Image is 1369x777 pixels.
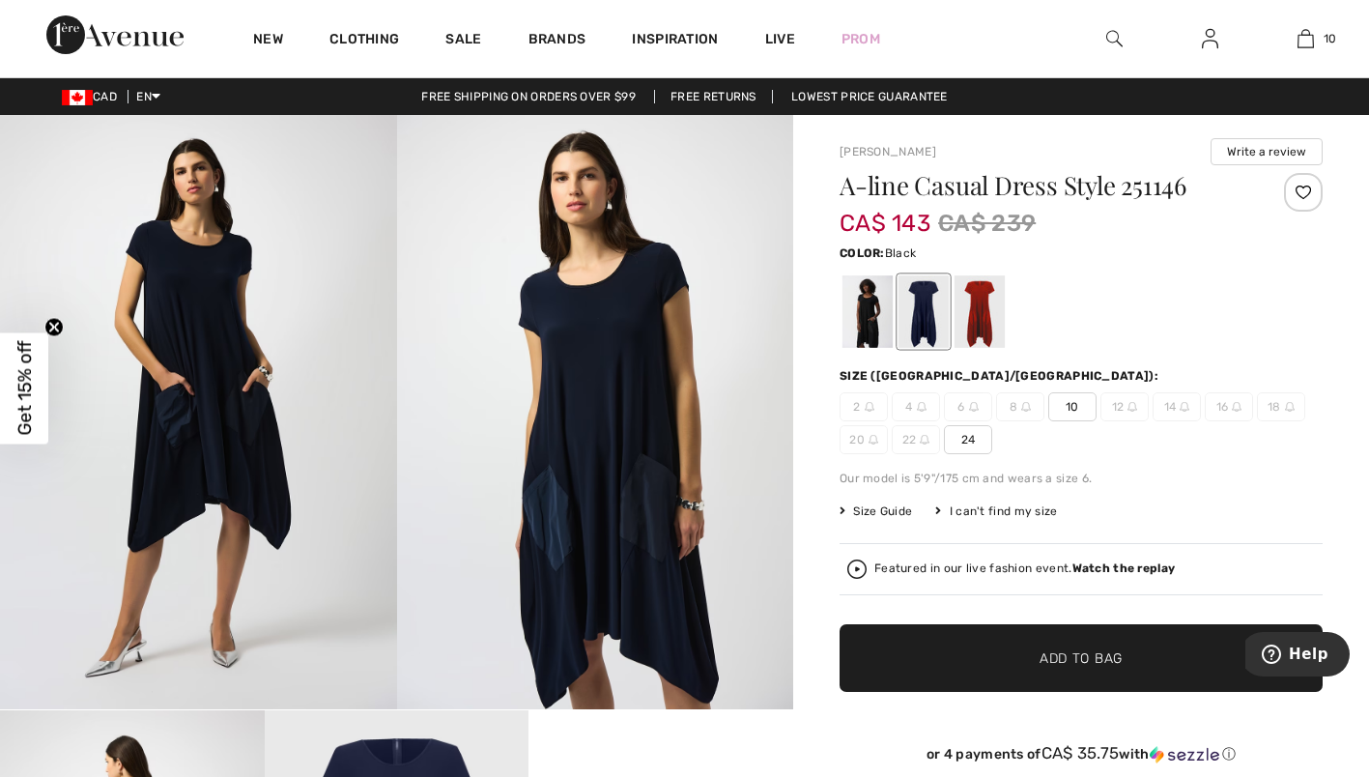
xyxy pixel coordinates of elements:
[62,90,93,105] img: Canadian Dollar
[869,435,878,445] img: ring-m.svg
[1100,392,1149,421] span: 12
[253,31,283,51] a: New
[1106,27,1123,50] img: search the website
[892,392,940,421] span: 4
[1232,402,1241,412] img: ring-m.svg
[1040,648,1123,669] span: Add to Bag
[840,190,930,237] span: CA$ 143
[938,206,1036,241] span: CA$ 239
[44,318,64,337] button: Close teaser
[1041,743,1120,763] span: CA$ 35.75
[898,275,949,348] div: Midnight Blue
[841,29,880,49] a: Prom
[840,470,1323,487] div: Our model is 5'9"/175 cm and wears a size 6.
[1257,392,1305,421] span: 18
[654,90,773,103] a: Free Returns
[765,29,795,49] a: Live
[1186,27,1234,51] a: Sign In
[397,115,794,709] img: A-line Casual Dress Style 251146. 2
[1021,402,1031,412] img: ring-m.svg
[1211,138,1323,165] button: Write a review
[944,425,992,454] span: 24
[840,246,885,260] span: Color:
[840,367,1162,385] div: Size ([GEOGRAPHIC_DATA]/[GEOGRAPHIC_DATA]):
[445,31,481,51] a: Sale
[840,624,1323,692] button: Add to Bag
[996,392,1044,421] span: 8
[840,503,912,520] span: Size Guide
[632,31,718,51] span: Inspiration
[955,275,1005,348] div: Radiant red
[1259,27,1353,50] a: 10
[840,425,888,454] span: 20
[842,275,893,348] div: Black
[46,15,184,54] img: 1ère Avenue
[62,90,125,103] span: CAD
[840,173,1242,198] h1: A-line Casual Dress Style 251146
[1324,30,1337,47] span: 10
[1245,632,1350,680] iframe: Opens a widget where you can find more information
[776,90,963,103] a: Lowest Price Guarantee
[865,402,874,412] img: ring-m.svg
[920,435,929,445] img: ring-m.svg
[406,90,651,103] a: Free shipping on orders over $99
[840,392,888,421] span: 2
[1072,561,1176,575] strong: Watch the replay
[1153,392,1201,421] span: 14
[14,341,36,436] span: Get 15% off
[1205,392,1253,421] span: 16
[1048,392,1097,421] span: 10
[840,744,1323,763] div: or 4 payments of with
[917,402,927,412] img: ring-m.svg
[1180,402,1189,412] img: ring-m.svg
[885,246,917,260] span: Black
[840,744,1323,770] div: or 4 payments ofCA$ 35.75withSezzle Click to learn more about Sezzle
[136,90,160,103] span: EN
[329,31,399,51] a: Clothing
[1127,402,1137,412] img: ring-m.svg
[892,425,940,454] span: 22
[935,503,1057,520] div: I can't find my size
[874,562,1175,575] div: Featured in our live fashion event.
[1298,27,1314,50] img: My Bag
[969,402,979,412] img: ring-m.svg
[944,392,992,421] span: 6
[1150,746,1219,763] img: Sezzle
[847,560,867,579] img: Watch the replay
[1202,27,1218,50] img: My Info
[528,31,586,51] a: Brands
[1285,402,1295,412] img: ring-m.svg
[840,145,936,158] a: [PERSON_NAME]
